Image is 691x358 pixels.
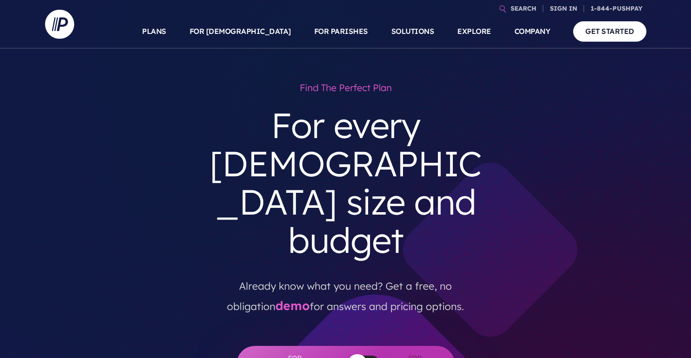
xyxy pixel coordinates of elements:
[199,98,492,267] h3: For every [DEMOGRAPHIC_DATA] size and budget
[314,15,368,48] a: FOR PARISHES
[207,267,485,317] p: Already know what you need? Get a free, no obligation for answers and pricing options.
[573,21,646,41] a: GET STARTED
[275,298,310,313] a: demo
[514,15,550,48] a: COMPANY
[190,15,291,48] a: FOR [DEMOGRAPHIC_DATA]
[199,78,492,98] h1: Find the perfect plan
[457,15,491,48] a: EXPLORE
[391,15,434,48] a: SOLUTIONS
[142,15,166,48] a: PLANS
